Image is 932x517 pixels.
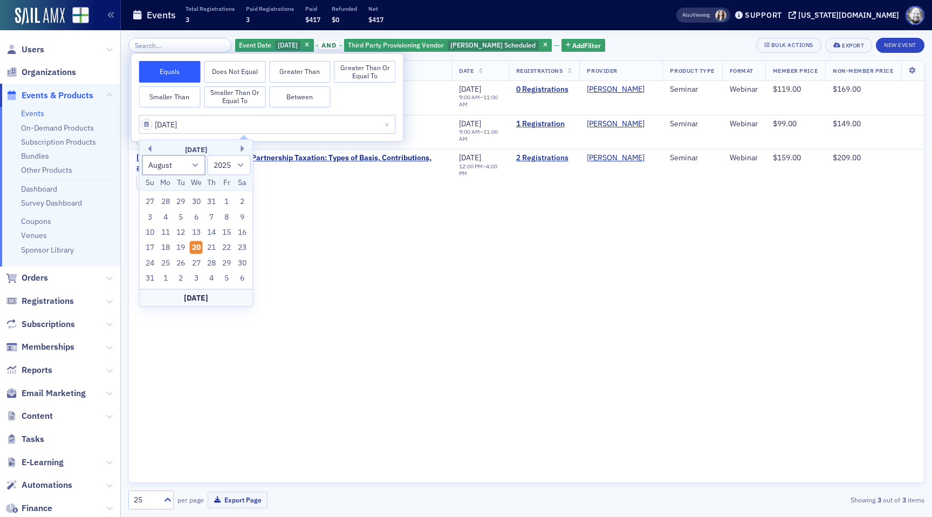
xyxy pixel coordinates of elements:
[143,226,156,239] div: Choose Sunday, August 10th, 2025
[136,153,444,172] a: [PERSON_NAME] Understanding Partnership Taxation: Types of Basis, Contributions, and Distributions
[756,38,821,53] button: Bulk Actions
[190,272,203,285] div: Choose Wednesday, September 3rd, 2025
[6,341,74,353] a: Memberships
[15,8,65,25] a: SailAMX
[21,230,47,240] a: Venues
[208,492,268,508] button: Export Page
[177,495,204,505] label: per page
[128,38,231,53] input: Search…
[516,85,572,94] a: 0 Registrations
[332,5,357,12] p: Refunded
[6,387,86,399] a: Email Marketing
[22,410,53,422] span: Content
[21,245,74,255] a: Sponsor Library
[190,256,203,269] div: Choose Wednesday, August 27th, 2025
[139,86,201,108] button: Smaller Than
[139,115,396,134] input: MM/DD/YYYY
[516,119,572,129] a: 1 Registration
[190,226,203,239] div: Choose Wednesday, August 13th, 2025
[190,195,203,208] div: Choose Wednesday, July 30th, 2025
[205,210,218,223] div: Choose Thursday, August 7th, 2025
[587,119,645,129] a: [PERSON_NAME]
[136,153,444,172] span: Surgent's Understanding Partnership Taxation: Types of Basis, Contributions, and Distributions
[773,67,818,74] span: Member Price
[269,86,331,108] button: Between
[22,341,74,353] span: Memberships
[368,5,383,12] p: Net
[236,210,249,223] div: Choose Saturday, August 9th, 2025
[21,184,57,194] a: Dashboard
[682,11,710,19] span: Viewing
[6,295,74,307] a: Registrations
[159,272,172,285] div: Choose Monday, September 1st, 2025
[587,153,655,163] span: SURGENT
[236,241,249,254] div: Choose Saturday, August 23rd, 2025
[22,457,64,468] span: E-Learning
[459,163,501,177] div: –
[459,128,480,135] time: 9:00 AM
[6,318,75,330] a: Subscriptions
[833,84,861,94] span: $169.00
[143,256,156,269] div: Choose Sunday, August 24th, 2025
[278,40,298,49] span: [DATE]
[236,272,249,285] div: Choose Saturday, September 6th, 2025
[65,7,89,25] a: View Homepage
[190,241,203,254] div: Choose Wednesday, August 20th, 2025
[22,364,52,376] span: Reports
[682,11,693,18] div: Also
[186,15,189,24] span: 3
[875,495,883,505] strong: 3
[143,210,156,223] div: Choose Sunday, August 3rd, 2025
[204,86,265,108] button: Smaller Than or Equal To
[6,66,76,78] a: Organizations
[730,153,758,163] div: Webinar
[143,272,156,285] div: Choose Sunday, August 31st, 2025
[174,176,187,189] div: Tu
[136,176,188,189] div: Paid: 2 - $31800
[715,10,727,21] span: Sarah Lowery
[587,153,645,163] a: [PERSON_NAME]
[174,272,187,285] div: Choose Tuesday, September 2nd, 2025
[239,40,271,49] span: Event Date
[235,39,314,52] div: 8/20/2025
[21,216,51,226] a: Coupons
[143,241,156,254] div: Choose Sunday, August 17th, 2025
[459,93,498,108] time: 11:00 AM
[221,241,234,254] div: Choose Friday, August 22nd, 2025
[22,318,75,330] span: Subscriptions
[142,194,250,286] div: month 2025-08
[22,272,48,284] span: Orders
[159,241,172,254] div: Choose Monday, August 18th, 2025
[159,226,172,239] div: Choose Monday, August 11th, 2025
[670,153,714,163] div: Seminar
[305,5,320,12] p: Paid
[572,40,601,50] span: Add Filter
[587,67,617,74] span: Provider
[833,67,893,74] span: Non-Member Price
[344,39,552,52] div: Surgent Scheduled
[159,210,172,223] div: Choose Monday, August 4th, 2025
[906,6,924,25] span: Profile
[221,272,234,285] div: Choose Friday, September 5th, 2025
[21,123,94,133] a: On-Demand Products
[348,40,444,49] span: Third Party Provisioning Vendor
[876,38,924,53] button: New Event
[205,272,218,285] div: Choose Thursday, September 4th, 2025
[22,387,86,399] span: Email Marketing
[334,61,396,83] button: Greater Than or Equal To
[186,5,235,12] p: Total Registrations
[833,153,861,162] span: $209.00
[21,165,72,175] a: Other Products
[159,256,172,269] div: Choose Monday, August 25th, 2025
[221,195,234,208] div: Choose Friday, August 1st, 2025
[730,119,758,129] div: Webinar
[561,39,606,52] button: AddFilter
[22,44,44,56] span: Users
[516,153,572,163] a: 2 Registrations
[205,226,218,239] div: Choose Thursday, August 14th, 2025
[190,176,203,189] div: We
[21,151,49,161] a: Bundles
[72,7,89,24] img: SailAMX
[771,42,813,48] div: Bulk Actions
[22,479,72,491] span: Automations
